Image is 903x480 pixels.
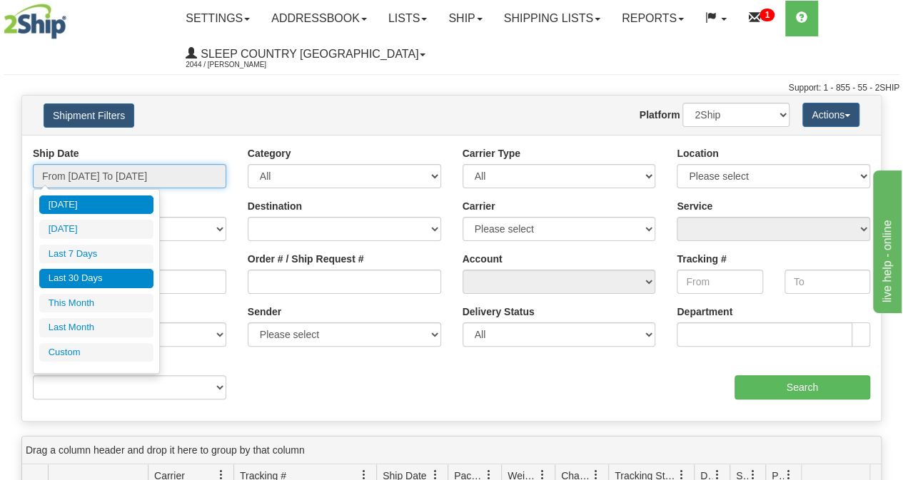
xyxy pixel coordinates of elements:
button: Actions [802,103,859,127]
input: Search [735,375,871,399]
a: Lists [378,1,438,36]
a: 1 [737,1,785,36]
span: Sleep Country [GEOGRAPHIC_DATA] [197,48,418,60]
li: [DATE] [39,195,153,215]
a: Sleep Country [GEOGRAPHIC_DATA] 2044 / [PERSON_NAME] [175,36,436,72]
span: 2044 / [PERSON_NAME] [186,58,293,72]
a: Reports [611,1,695,36]
sup: 1 [760,9,775,21]
label: Destination [248,199,302,213]
img: logo2044.jpg [4,4,66,39]
li: This Month [39,294,153,313]
li: Custom [39,343,153,362]
label: Order # / Ship Request # [248,252,364,266]
div: live help - online [11,9,132,26]
a: Shipping lists [493,1,611,36]
label: Department [677,305,732,319]
label: Ship Date [33,146,79,160]
label: Carrier Type [463,146,520,160]
div: Support: 1 - 855 - 55 - 2SHIP [4,82,899,94]
li: Last 7 Days [39,245,153,264]
label: Platform [640,108,680,122]
li: [DATE] [39,220,153,239]
input: To [785,270,870,294]
label: Location [677,146,718,160]
div: grid grouping header [22,436,881,464]
label: Carrier [463,199,495,213]
label: Tracking # [677,252,726,266]
a: Settings [175,1,261,36]
button: Shipment Filters [44,103,134,128]
label: Category [248,146,291,160]
iframe: chat widget [870,167,902,312]
label: Delivery Status [463,305,535,319]
li: Last 30 Days [39,269,153,288]
a: Addressbook [261,1,378,36]
input: From [677,270,762,294]
label: Service [677,199,712,213]
li: Last Month [39,318,153,337]
a: Ship [438,1,493,36]
label: Sender [248,305,281,319]
label: Account [463,252,503,266]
